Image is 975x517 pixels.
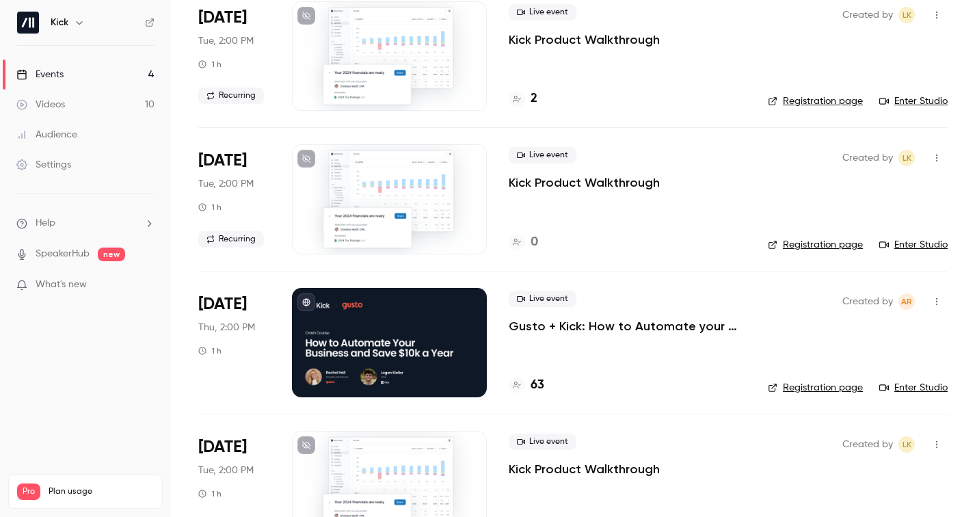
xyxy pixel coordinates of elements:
[509,174,660,191] a: Kick Product Walkthrough
[531,233,538,252] h4: 0
[898,436,915,453] span: Logan Kieller
[198,1,270,111] div: Sep 16 Tue, 11:00 AM (America/Los Angeles)
[98,248,125,261] span: new
[198,345,222,356] div: 1 h
[879,238,948,252] a: Enter Studio
[509,434,576,450] span: Live event
[198,464,254,477] span: Tue, 2:00 PM
[198,231,264,248] span: Recurring
[509,147,576,163] span: Live event
[51,16,68,29] h6: Kick
[49,486,154,497] span: Plan usage
[198,436,247,458] span: [DATE]
[509,233,538,252] a: 0
[768,238,863,252] a: Registration page
[16,128,77,142] div: Audience
[509,31,660,48] a: Kick Product Walkthrough
[768,381,863,395] a: Registration page
[903,7,911,23] span: LK
[509,318,746,334] a: Gusto + Kick: How to Automate your Business and Save $10k a Year
[198,321,255,334] span: Thu, 2:00 PM
[198,293,247,315] span: [DATE]
[768,94,863,108] a: Registration page
[509,90,537,108] a: 2
[531,90,537,108] h4: 2
[898,150,915,166] span: Logan Kieller
[198,177,254,191] span: Tue, 2:00 PM
[198,34,254,48] span: Tue, 2:00 PM
[879,94,948,108] a: Enter Studio
[17,12,39,34] img: Kick
[898,293,915,310] span: Andrew Roth
[509,461,660,477] a: Kick Product Walkthrough
[198,150,247,172] span: [DATE]
[198,7,247,29] span: [DATE]
[198,144,270,254] div: Sep 23 Tue, 11:00 AM (America/Los Angeles)
[898,7,915,23] span: Logan Kieller
[842,436,893,453] span: Created by
[903,150,911,166] span: LK
[531,376,544,395] h4: 63
[198,59,222,70] div: 1 h
[842,293,893,310] span: Created by
[16,98,65,111] div: Videos
[17,483,40,500] span: Pro
[198,288,270,397] div: Sep 25 Thu, 11:00 AM (America/Vancouver)
[903,436,911,453] span: LK
[842,7,893,23] span: Created by
[509,376,544,395] a: 63
[36,278,87,292] span: What's new
[842,150,893,166] span: Created by
[198,488,222,499] div: 1 h
[198,88,264,104] span: Recurring
[879,381,948,395] a: Enter Studio
[16,68,64,81] div: Events
[198,202,222,213] div: 1 h
[36,216,55,230] span: Help
[36,247,90,261] a: SpeakerHub
[16,216,155,230] li: help-dropdown-opener
[509,4,576,21] span: Live event
[16,158,71,172] div: Settings
[901,293,912,310] span: AR
[509,291,576,307] span: Live event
